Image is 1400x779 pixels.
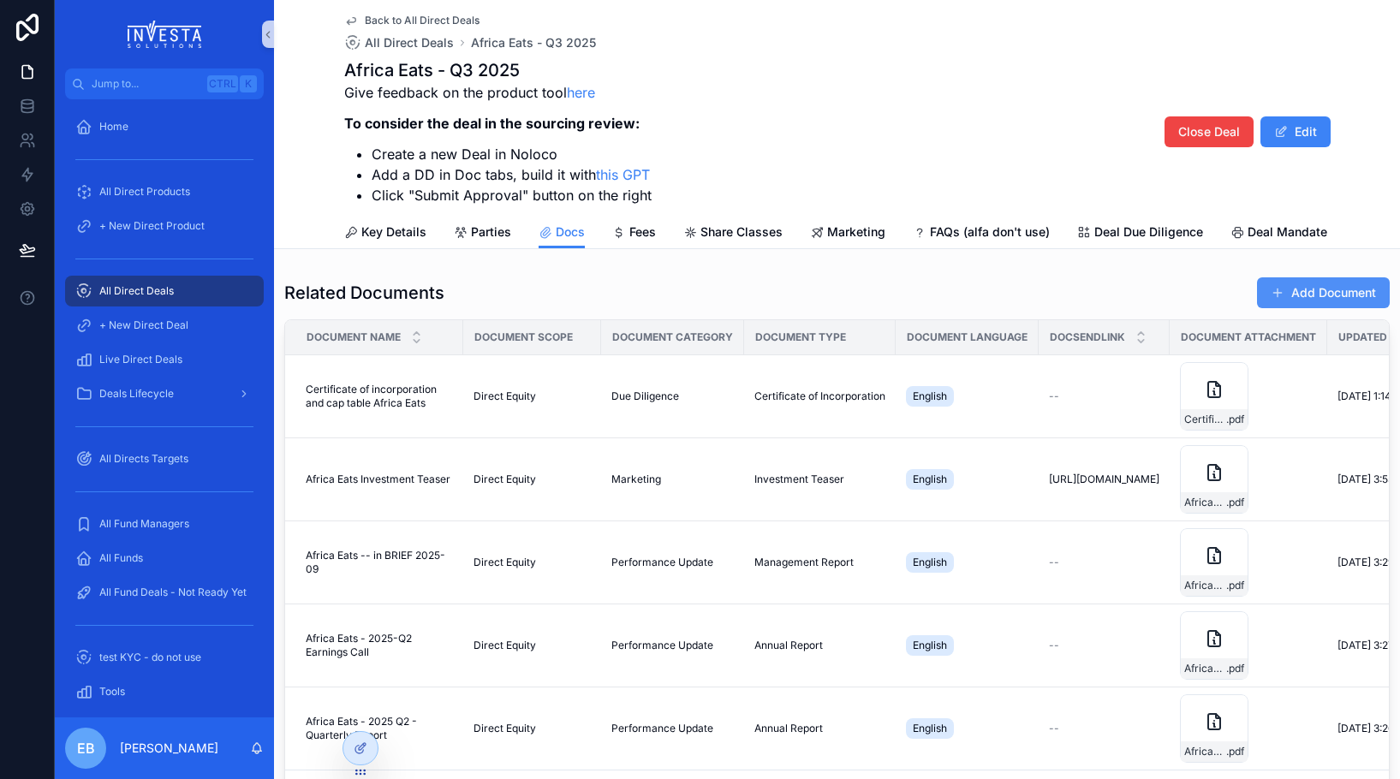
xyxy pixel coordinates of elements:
span: English [913,639,947,652]
span: Africa-Eats---2025-Q2---Quarterly-Report [1184,745,1226,758]
span: FAQs (alfa don't use) [930,223,1050,241]
span: .pdf [1226,745,1244,758]
a: Certificate of incorporation and cap table Africa Eats [306,383,453,410]
span: .pdf [1226,413,1244,426]
span: Fees [629,223,656,241]
span: All Fund Managers [99,517,189,531]
a: Docs [539,217,585,249]
a: English [906,383,1028,410]
span: .pdf [1226,496,1244,509]
a: FAQs (alfa don't use) [913,217,1050,251]
span: .pdf [1226,579,1244,592]
a: Africa-Eats---2025-Q2---Quarterly-Report.pdf [1180,694,1317,763]
a: Performance Update [611,722,734,735]
span: .pdf [1226,662,1244,675]
a: Certificate of Incorporation [754,389,885,403]
span: All Direct Deals [365,34,454,51]
span: Investment Teaser [754,473,844,486]
button: Edit [1260,116,1331,147]
span: English [913,722,947,735]
a: Due Diligence [611,389,734,403]
span: Direct Equity [474,722,536,735]
span: EB [77,738,95,758]
span: Direct Equity [474,639,536,652]
span: English [913,556,947,569]
a: Key Details [344,217,426,251]
a: + New Direct Product [65,211,264,241]
span: Tools [99,685,125,699]
span: Due Diligence [611,389,679,403]
h1: Related Documents [284,281,444,305]
a: Annual Report [754,722,885,735]
span: Performance Update [611,639,713,652]
a: Tools [65,676,264,707]
strong: To consider the deal in the sourcing review: [344,115,640,132]
span: Document Scope [474,330,573,344]
a: All Directs Targets [65,443,264,474]
span: Africa Eats - Q3 2025 [471,34,596,51]
span: All Directs Targets [99,452,188,466]
a: All Direct Products [65,176,264,207]
a: -- [1049,556,1159,569]
span: Africa-Eats-Investment-Teaser [1184,496,1226,509]
img: App logo [128,21,202,48]
span: Annual Report [754,722,823,735]
span: Certificate-of-incorporation-and-cap-table-[GEOGRAPHIC_DATA]-Eats [1184,413,1226,426]
a: English [906,632,1028,659]
a: English [906,466,1028,493]
span: English [913,473,947,486]
a: -- [1049,389,1159,403]
span: Africa-Eats---2025-Q2-Earnings-Call [1184,662,1226,675]
span: Document Type [755,330,846,344]
span: Deals Lifecycle [99,387,174,401]
span: Document Attachment [1181,330,1316,344]
span: English [913,389,947,403]
a: Africa-Eats---2025-Q2-Earnings-Call.pdf [1180,611,1317,680]
span: Africa Eats - 2025-Q2 Earnings Call [306,632,453,659]
a: Africa Eats -- in BRIEF 2025-09 [306,549,453,576]
span: Annual Report [754,639,823,652]
a: All Direct Deals [344,34,454,51]
span: + New Direct Product [99,219,205,233]
a: All Fund Deals - Not Ready Yet [65,577,264,608]
span: Africa Eats Investment Teaser [306,473,450,486]
span: All Direct Deals [99,284,174,298]
a: here [567,84,595,101]
a: English [906,549,1028,576]
span: + New Direct Deal [99,318,188,332]
a: Home [65,111,264,142]
a: Performance Update [611,639,734,652]
span: -- [1049,556,1059,569]
a: -- [1049,639,1159,652]
span: Ctrl [207,75,238,92]
span: test KYC - do not use [99,651,201,664]
a: Africa-Eats-Investment-Teaser.pdf [1180,445,1317,514]
a: this GPT [596,166,650,183]
a: All Funds [65,543,264,574]
span: -- [1049,722,1059,735]
a: Performance Update [611,556,734,569]
span: Key Details [361,223,426,241]
a: Africa Eats Investment Teaser [306,473,453,486]
a: Marketing [810,217,885,251]
a: Deal Due Diligence [1077,217,1203,251]
span: -- [1049,389,1059,403]
button: Jump to...CtrlK [65,68,264,99]
span: Direct Equity [474,556,536,569]
span: Management Report [754,556,854,569]
span: Home [99,120,128,134]
span: Live Direct Deals [99,353,182,366]
a: Share Classes [683,217,783,251]
a: All Fund Managers [65,508,264,539]
span: [URL][DOMAIN_NAME] [1049,473,1159,486]
h1: Africa Eats - Q3 2025 [344,58,652,82]
a: Africa-Eats----in-BRIEF-2025-09.pdf [1180,528,1317,597]
li: Create a new Deal in Noloco [372,144,652,164]
a: Marketing [611,473,734,486]
li: Add a DD in Doc tabs, build it with [372,164,652,185]
a: Direct Equity [474,722,591,735]
a: Direct Equity [474,639,591,652]
span: Performance Update [611,556,713,569]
